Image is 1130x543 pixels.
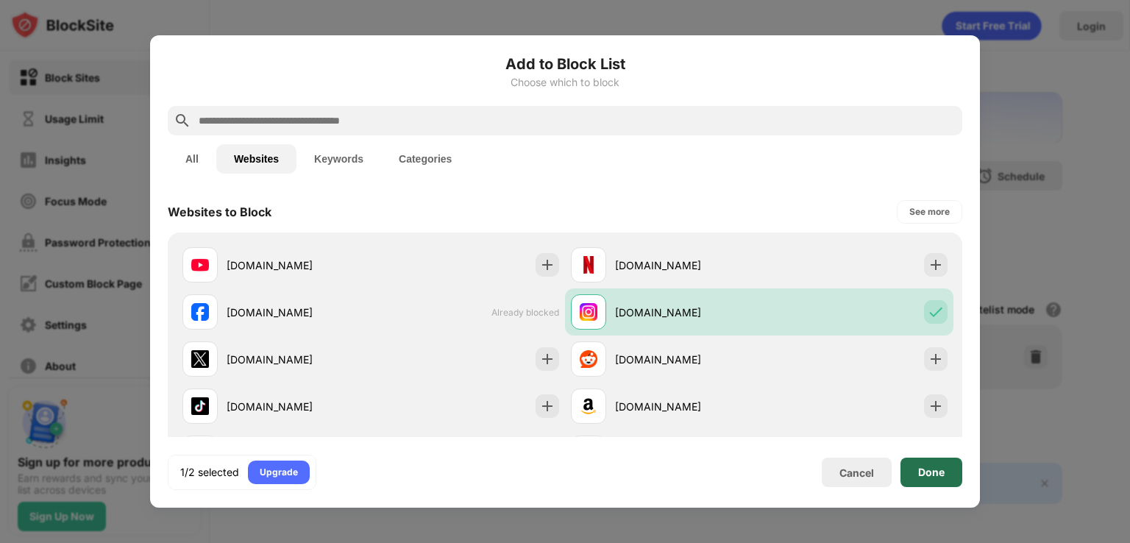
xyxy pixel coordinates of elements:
[168,77,962,88] div: Choose which to block
[174,112,191,129] img: search.svg
[191,256,209,274] img: favicons
[227,352,371,367] div: [DOMAIN_NAME]
[615,352,759,367] div: [DOMAIN_NAME]
[909,205,950,219] div: See more
[168,53,962,75] h6: Add to Block List
[615,399,759,414] div: [DOMAIN_NAME]
[580,303,597,321] img: favicons
[168,144,216,174] button: All
[260,465,298,480] div: Upgrade
[615,305,759,320] div: [DOMAIN_NAME]
[227,399,371,414] div: [DOMAIN_NAME]
[918,466,945,478] div: Done
[381,144,469,174] button: Categories
[227,305,371,320] div: [DOMAIN_NAME]
[296,144,381,174] button: Keywords
[216,144,296,174] button: Websites
[615,258,759,273] div: [DOMAIN_NAME]
[580,256,597,274] img: favicons
[168,205,271,219] div: Websites to Block
[580,350,597,368] img: favicons
[227,258,371,273] div: [DOMAIN_NAME]
[191,303,209,321] img: favicons
[839,466,874,479] div: Cancel
[580,397,597,415] img: favicons
[191,397,209,415] img: favicons
[491,307,559,318] span: Already blocked
[191,350,209,368] img: favicons
[180,465,239,480] div: 1/2 selected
